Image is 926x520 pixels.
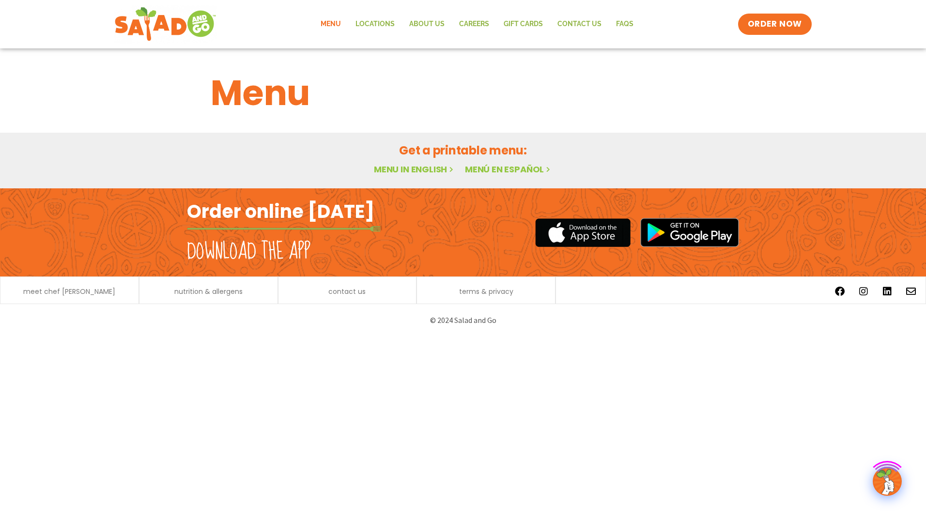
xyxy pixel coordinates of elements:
[640,218,739,247] img: google_play
[374,163,455,175] a: Menu in English
[452,13,496,35] a: Careers
[211,142,715,159] h2: Get a printable menu:
[535,217,631,248] img: appstore
[187,199,374,223] h2: Order online [DATE]
[313,13,348,35] a: Menu
[550,13,609,35] a: Contact Us
[348,13,402,35] a: Locations
[328,288,366,295] a: contact us
[192,314,734,327] p: © 2024 Salad and Go
[402,13,452,35] a: About Us
[459,288,513,295] a: terms & privacy
[609,13,641,35] a: FAQs
[465,163,552,175] a: Menú en español
[23,288,115,295] a: meet chef [PERSON_NAME]
[738,14,812,35] a: ORDER NOW
[748,18,802,30] span: ORDER NOW
[313,13,641,35] nav: Menu
[174,288,243,295] a: nutrition & allergens
[187,226,381,231] img: fork
[211,67,715,119] h1: Menu
[496,13,550,35] a: GIFT CARDS
[187,238,310,265] h2: Download the app
[114,5,216,44] img: new-SAG-logo-768×292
